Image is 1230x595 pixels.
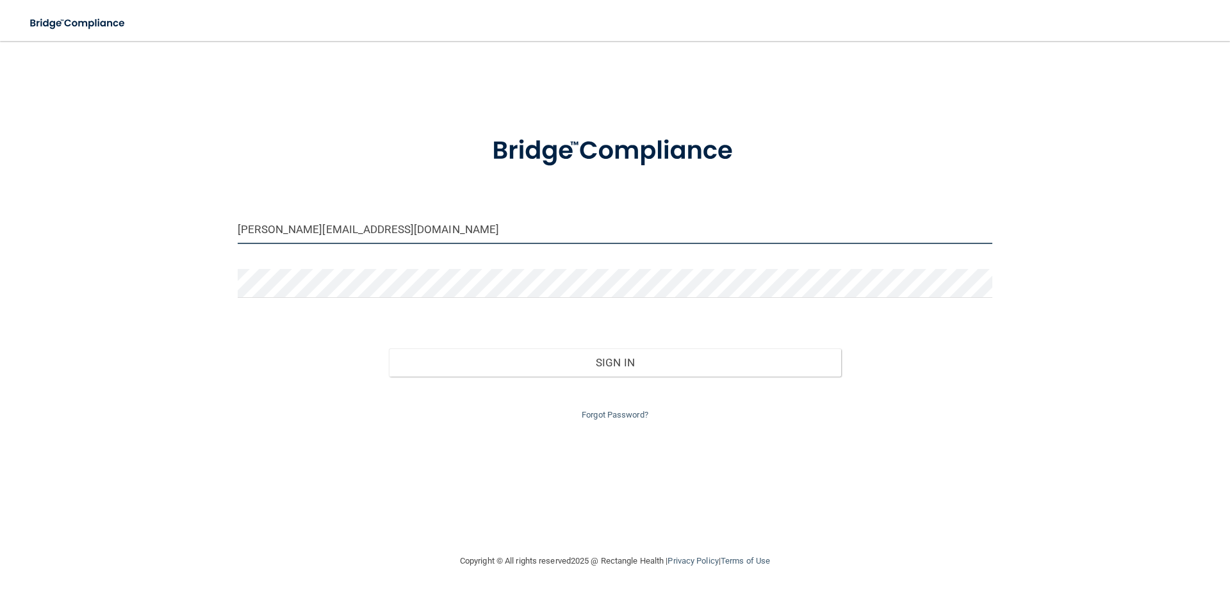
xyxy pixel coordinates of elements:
a: Privacy Policy [668,556,718,566]
a: Forgot Password? [582,410,648,420]
iframe: Drift Widget Chat Controller [1008,504,1215,555]
button: Sign In [389,348,842,377]
a: Terms of Use [721,556,770,566]
img: bridge_compliance_login_screen.278c3ca4.svg [466,118,764,184]
img: bridge_compliance_login_screen.278c3ca4.svg [19,10,137,37]
input: Email [238,215,992,244]
div: Copyright © All rights reserved 2025 @ Rectangle Health | | [381,541,849,582]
